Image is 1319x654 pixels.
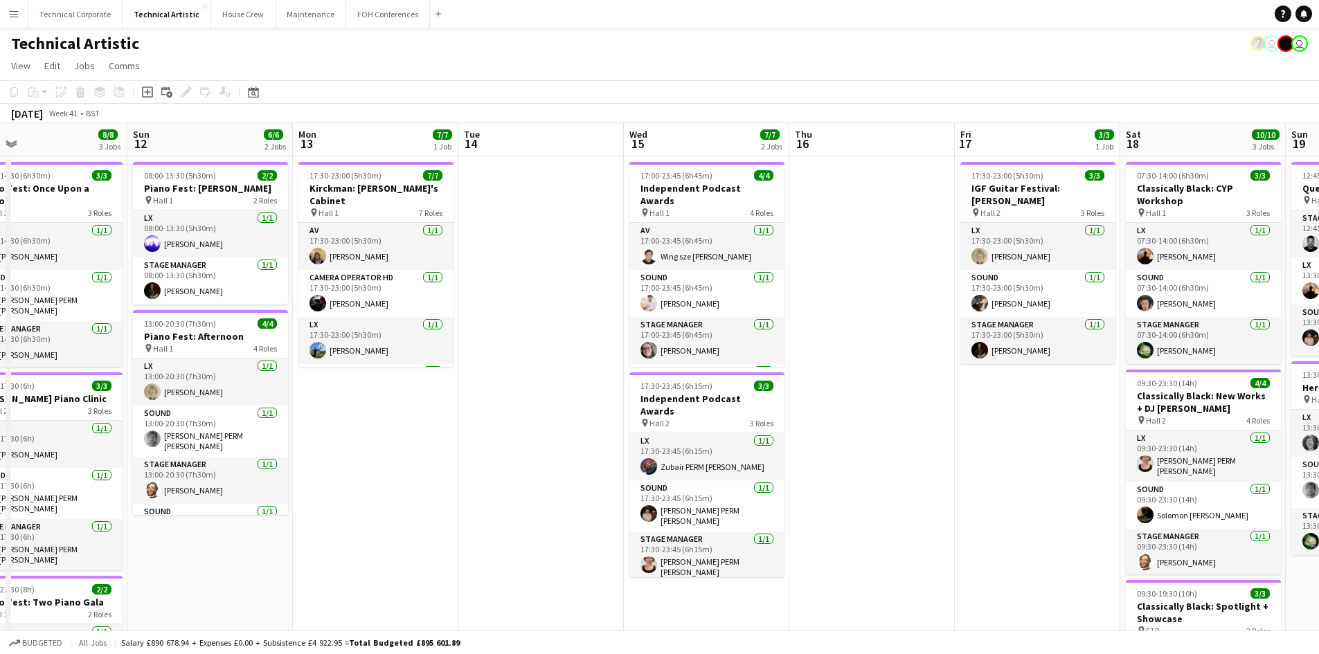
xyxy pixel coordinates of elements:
button: Technical Artistic [123,1,211,28]
span: Jobs [74,60,95,72]
div: Salary £890 678.94 + Expenses £0.00 + Subsistence £4 922.95 = [121,637,460,648]
button: FOH Conferences [346,1,430,28]
div: [DATE] [11,107,43,120]
button: Maintenance [276,1,346,28]
button: Technical Corporate [28,1,123,28]
a: View [6,57,36,75]
span: View [11,60,30,72]
span: Week 41 [46,108,80,118]
a: Edit [39,57,66,75]
span: Comms [109,60,140,72]
app-user-avatar: Tom PERM Jeyes [1250,35,1266,52]
app-user-avatar: Nathan PERM Birdsall [1264,35,1280,52]
a: Jobs [69,57,100,75]
span: Total Budgeted £895 601.89 [349,637,460,648]
button: House Crew [211,1,276,28]
span: All jobs [76,637,109,648]
span: Edit [44,60,60,72]
a: Comms [103,57,145,75]
div: BST [86,108,100,118]
app-user-avatar: Liveforce Admin [1291,35,1308,52]
span: Budgeted [22,638,62,648]
app-user-avatar: Gabrielle Barr [1277,35,1294,52]
button: Budgeted [7,635,64,651]
h1: Technical Artistic [11,33,139,54]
